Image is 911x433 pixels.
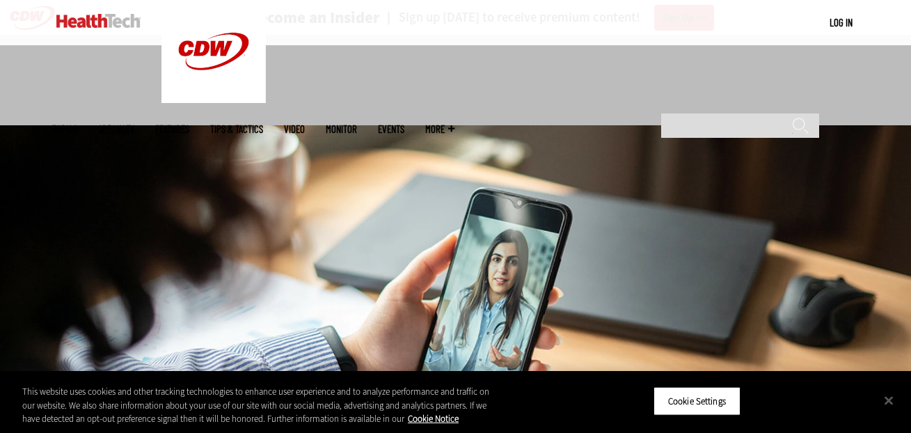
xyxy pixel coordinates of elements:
a: Video [284,124,305,134]
button: Close [873,385,904,416]
div: This website uses cookies and other tracking technologies to enhance user experience and to analy... [22,385,501,426]
button: Cookie Settings [653,386,740,416]
img: Home [56,14,141,28]
a: More information about your privacy [408,413,459,425]
span: More [425,124,454,134]
div: User menu [830,15,853,30]
a: Log in [830,16,853,29]
a: Events [378,124,404,134]
span: Topics [52,124,77,134]
a: Tips & Tactics [210,124,263,134]
a: MonITor [326,124,357,134]
span: Specialty [98,124,134,134]
a: Features [155,124,189,134]
a: CDW [161,92,266,107]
